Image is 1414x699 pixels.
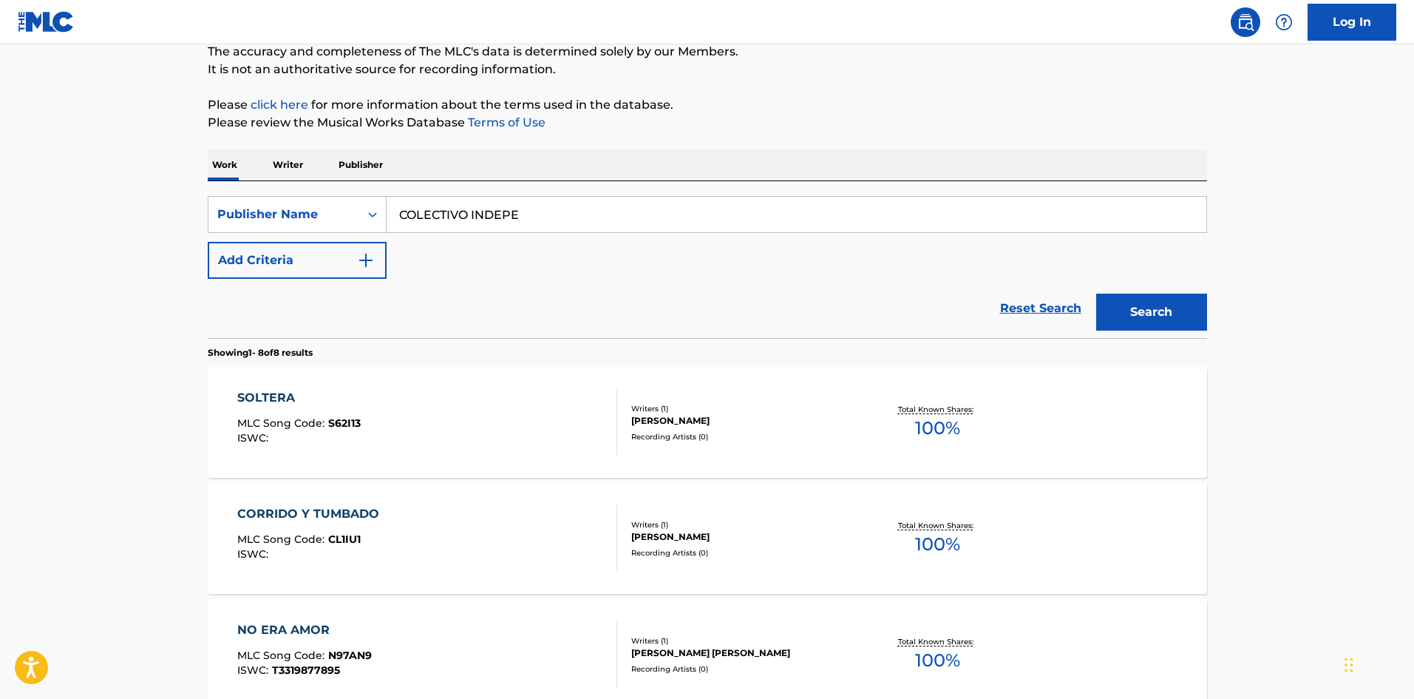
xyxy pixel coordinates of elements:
p: Writer [268,149,307,180]
a: Public Search [1231,7,1260,37]
iframe: Chat Widget [1340,628,1414,699]
span: 100 % [915,647,960,674]
img: MLC Logo [18,11,75,33]
div: Writers ( 1 ) [631,519,854,530]
div: NO ERA AMOR [237,621,372,639]
img: help [1275,13,1293,31]
span: 100 % [915,531,960,558]
div: Publisher Name [217,206,350,223]
form: Search Form [208,196,1207,338]
img: 9d2ae6d4665cec9f34b9.svg [357,251,375,269]
button: Search [1096,294,1207,331]
span: MLC Song Code : [237,533,328,546]
p: The accuracy and completeness of The MLC's data is determined solely by our Members. [208,43,1207,61]
div: Recording Artists ( 0 ) [631,431,854,442]
span: N97AN9 [328,649,372,662]
span: S62I13 [328,416,361,430]
span: MLC Song Code : [237,649,328,662]
span: 100 % [915,415,960,442]
a: click here [251,98,308,112]
span: MLC Song Code : [237,416,328,430]
div: Arrastrar [1345,643,1353,687]
a: Log In [1308,4,1396,41]
p: Total Known Shares: [898,404,977,415]
span: ISWC : [237,431,272,445]
p: Please for more information about the terms used in the database. [208,96,1207,114]
a: SOLTERAMLC Song Code:S62I13ISWC:Writers (1)[PERSON_NAME]Recording Artists (0)Total Known Shares:100% [208,367,1207,478]
a: Reset Search [993,292,1089,325]
div: [PERSON_NAME] [631,414,854,428]
span: T3319877895 [272,663,340,677]
a: Terms of Use [465,115,545,129]
div: Recording Artists ( 0 ) [631,663,854,675]
p: Publisher [334,149,387,180]
p: Showing 1 - 8 of 8 results [208,346,313,359]
button: Add Criteria [208,242,387,279]
img: search [1237,13,1254,31]
div: Widget de chat [1340,628,1414,699]
p: Total Known Shares: [898,636,977,647]
div: Writers ( 1 ) [631,403,854,414]
span: ISWC : [237,547,272,561]
p: It is not an authoritative source for recording information. [208,61,1207,78]
div: CORRIDO Y TUMBADO [237,505,387,523]
a: CORRIDO Y TUMBADOMLC Song Code:CL1IU1ISWC:Writers (1)[PERSON_NAME]Recording Artists (0)Total Know... [208,483,1207,594]
div: Help [1269,7,1299,37]
div: Recording Artists ( 0 ) [631,547,854,558]
p: Total Known Shares: [898,520,977,531]
div: SOLTERA [237,389,361,407]
span: CL1IU1 [328,533,361,546]
span: ISWC : [237,663,272,677]
p: Please review the Musical Works Database [208,114,1207,132]
div: [PERSON_NAME] [PERSON_NAME] [631,646,854,660]
p: Work [208,149,242,180]
div: Writers ( 1 ) [631,635,854,646]
div: [PERSON_NAME] [631,530,854,544]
